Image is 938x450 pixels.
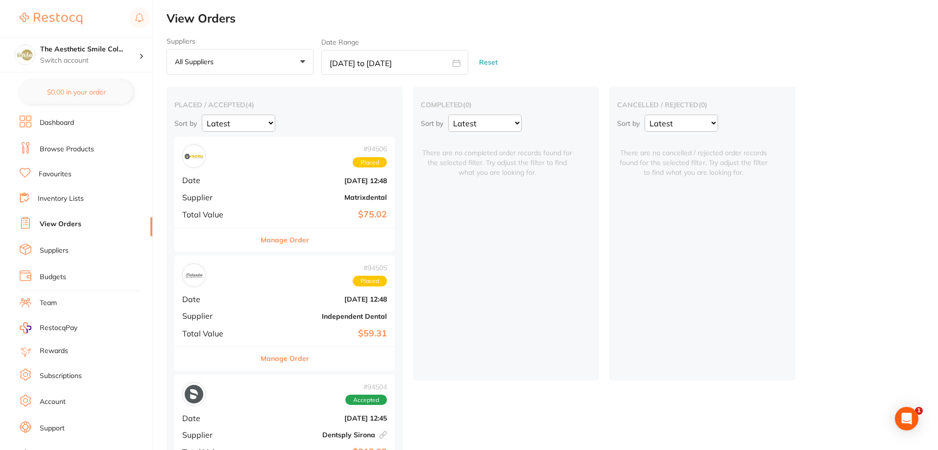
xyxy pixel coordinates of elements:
span: 1 [915,407,923,415]
span: Total Value [182,210,248,219]
p: Sort by [421,119,443,128]
b: [DATE] 12:45 [256,414,387,422]
span: # 94506 [353,145,387,153]
h2: View Orders [167,12,938,25]
b: Dentsply Sirona [256,431,387,439]
img: Dentsply Sirona [185,385,203,403]
a: Favourites [39,169,72,179]
img: Restocq Logo [20,13,82,24]
span: Total Value [182,329,248,338]
a: View Orders [40,219,81,229]
a: Subscriptions [40,371,82,381]
button: All suppliers [167,49,313,75]
span: RestocqPay [40,323,77,333]
a: Dashboard [40,118,74,128]
span: Date [182,295,248,304]
img: Matrixdental [185,147,203,166]
span: # 94504 [345,383,387,391]
h4: The Aesthetic Smile Collective [40,45,139,54]
div: Open Intercom Messenger [895,407,918,430]
input: Select date range [321,50,468,75]
a: Restocq Logo [20,7,82,30]
b: Independent Dental [256,312,387,320]
button: Manage Order [261,347,309,370]
span: There are no completed order records found for the selected filter. Try adjust the filter to find... [421,137,574,177]
div: Independent Dental#94505PlacedDate[DATE] 12:48SupplierIndependent DentalTotal Value$59.31Manage O... [174,256,395,371]
div: Matrixdental#94506PlacedDate[DATE] 12:48SupplierMatrixdentalTotal Value$75.02Manage Order [174,137,395,252]
span: # 94505 [353,264,387,272]
a: Budgets [40,272,66,282]
button: $0.00 in your order [20,80,133,104]
button: Reset [476,49,501,75]
label: Date Range [321,38,359,46]
span: Placed [353,157,387,168]
a: Support [40,424,65,433]
button: Manage Order [261,228,309,252]
p: Sort by [174,119,197,128]
h2: cancelled / rejected ( 0 ) [617,100,788,109]
a: Inventory Lists [38,194,84,204]
b: Matrixdental [256,193,387,201]
span: Supplier [182,193,248,202]
span: Date [182,176,248,185]
span: Placed [353,276,387,286]
span: There are no cancelled / rejected order records found for the selected filter. Try adjust the fil... [617,137,770,177]
p: All suppliers [175,57,217,66]
span: Supplier [182,311,248,320]
h2: placed / accepted ( 4 ) [174,100,395,109]
span: Accepted [345,395,387,405]
a: Rewards [40,346,68,356]
b: [DATE] 12:48 [256,295,387,303]
label: Suppliers [167,37,313,45]
p: Switch account [40,56,139,66]
a: Browse Products [40,144,94,154]
img: The Aesthetic Smile Collective [15,45,35,65]
span: Supplier [182,430,248,439]
b: $75.02 [256,210,387,220]
p: Sort by [617,119,640,128]
img: RestocqPay [20,322,31,333]
a: RestocqPay [20,322,77,333]
b: [DATE] 12:48 [256,177,387,185]
a: Team [40,298,57,308]
a: Account [40,397,66,407]
h2: completed ( 0 ) [421,100,591,109]
a: Suppliers [40,246,69,256]
img: Independent Dental [185,266,203,284]
b: $59.31 [256,329,387,339]
span: Date [182,414,248,423]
